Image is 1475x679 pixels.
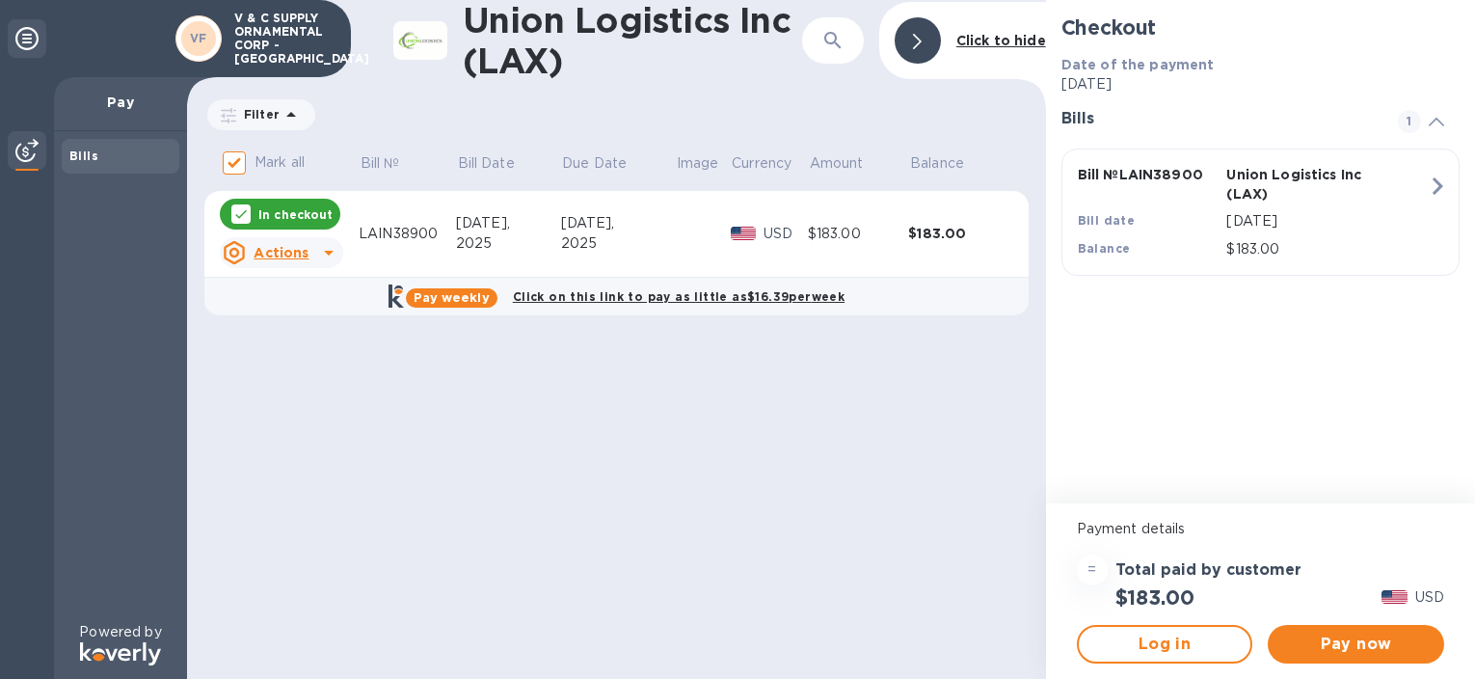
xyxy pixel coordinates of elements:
div: LAIN38900 [359,224,456,244]
div: [DATE], [561,213,675,233]
p: V & C SUPPLY ORNAMENTAL CORP - [GEOGRAPHIC_DATA] [234,12,331,66]
span: Balance [910,153,989,174]
p: In checkout [258,206,333,223]
b: Balance [1078,241,1131,256]
p: Currency [732,153,791,174]
p: Union Logistics Inc (LAX) [1226,165,1368,204]
p: Bill № [361,153,400,174]
span: Bill Date [458,153,540,174]
button: Pay now [1268,625,1444,664]
b: VF [190,31,207,45]
p: Mark all [255,152,305,173]
p: $183.00 [1226,239,1428,259]
img: USD [1381,590,1408,604]
div: [DATE], [456,213,561,233]
h3: Bills [1061,110,1375,128]
h3: Total paid by customer [1115,561,1301,580]
p: Filter [236,106,280,122]
button: Log in [1077,625,1253,664]
h2: Checkout [1061,15,1460,40]
img: Logo [80,642,161,665]
img: USD [731,227,757,240]
div: $183.00 [808,224,909,244]
p: Powered by [79,622,161,642]
b: Bills [69,149,98,163]
span: Pay now [1283,633,1429,656]
h2: $183.00 [1115,585,1194,610]
div: $183.00 [908,224,1009,243]
p: Pay [69,93,172,112]
span: Amount [810,153,889,174]
p: Amount [810,153,864,174]
span: 1 [1398,110,1421,133]
p: USD [1415,587,1444,608]
span: Bill № [361,153,425,174]
button: Bill №LAIN38900Union Logistics Inc (LAX)Bill date[DATE]Balance$183.00 [1061,149,1460,276]
p: USD [764,224,808,244]
p: Balance [910,153,964,174]
u: Actions [254,245,308,260]
b: Date of the payment [1061,57,1215,72]
p: Image [677,153,719,174]
div: 2025 [561,233,675,254]
b: Click to hide [956,33,1046,48]
p: Payment details [1077,519,1444,539]
p: Bill Date [458,153,515,174]
p: Due Date [562,153,627,174]
b: Pay weekly [414,290,490,305]
b: Bill date [1078,213,1136,228]
p: [DATE] [1226,211,1428,231]
b: Click on this link to pay as little as $16.39 per week [513,289,845,304]
p: [DATE] [1061,74,1460,95]
div: 2025 [456,233,561,254]
span: Due Date [562,153,652,174]
div: = [1077,555,1108,585]
p: Bill № LAIN38900 [1078,165,1220,184]
span: Log in [1094,633,1236,656]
